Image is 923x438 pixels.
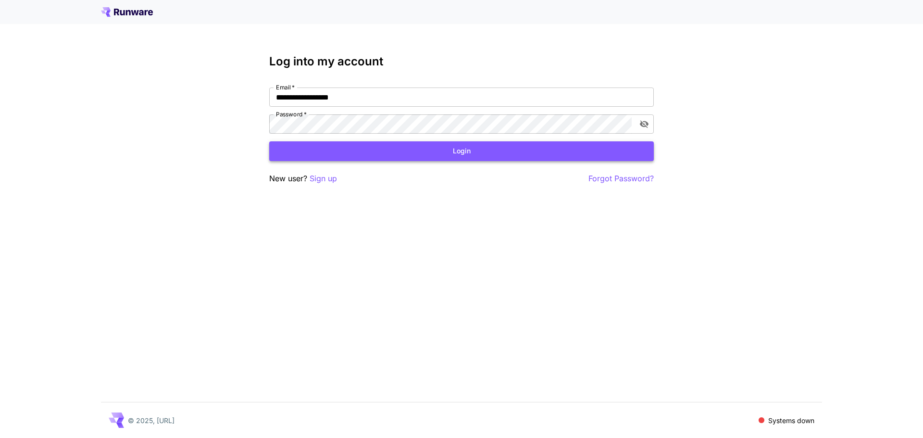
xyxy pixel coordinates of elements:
p: Systems down [768,415,814,425]
button: Forgot Password? [588,173,654,185]
p: New user? [269,173,337,185]
button: Login [269,141,654,161]
label: Password [276,110,307,118]
label: Email [276,83,295,91]
p: © 2025, [URL] [128,415,175,425]
h3: Log into my account [269,55,654,68]
button: Sign up [310,173,337,185]
button: toggle password visibility [636,115,653,133]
